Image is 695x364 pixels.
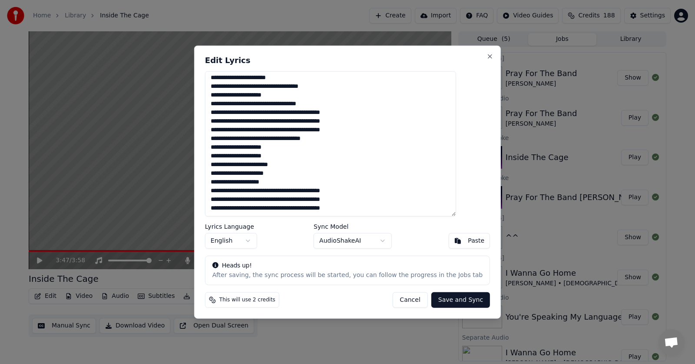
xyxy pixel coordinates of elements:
[468,237,484,245] div: Paste
[205,56,490,64] h2: Edit Lyrics
[314,224,392,230] label: Sync Model
[392,292,427,308] button: Cancel
[431,292,490,308] button: Save and Sync
[212,271,483,280] div: After saving, the sync process will be started, you can follow the progress in the Jobs tab
[205,224,257,230] label: Lyrics Language
[219,297,275,304] span: This will use 2 credits
[448,233,490,249] button: Paste
[212,261,483,270] div: Heads up!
